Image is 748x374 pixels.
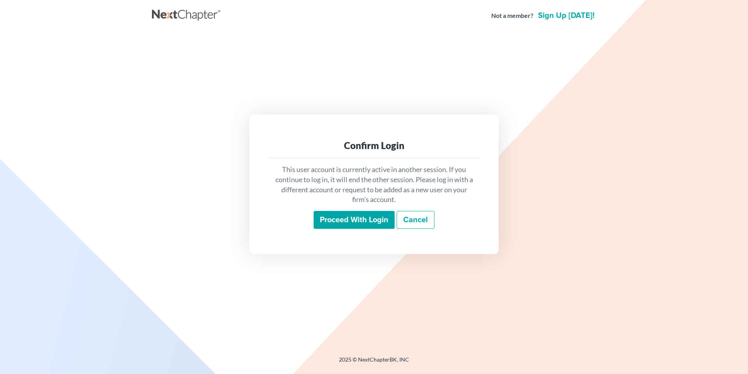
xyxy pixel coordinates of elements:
a: Cancel [397,211,434,229]
p: This user account is currently active in another session. If you continue to log in, it will end ... [274,165,474,205]
strong: Not a member? [491,11,533,20]
a: Sign up [DATE]! [536,12,596,19]
div: 2025 © NextChapterBK, INC [152,356,596,370]
input: Proceed with login [314,211,395,229]
div: Confirm Login [274,139,474,152]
